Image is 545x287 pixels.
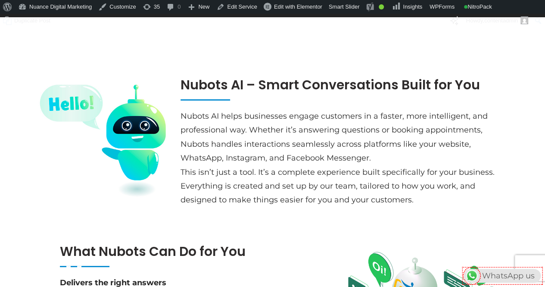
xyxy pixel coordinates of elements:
span: Nubots AI helps businesses engage customers in a faster, more intelligent, and professional way. ... [181,111,488,163]
span: Edit with Elementor [274,3,322,10]
h2: What Nubots Can Do for You [60,244,268,259]
h2: Nubots AI – Smart Conversations Built for You [181,77,502,93]
span: This isn’t just a tool. It’s a complete experience built specifically for your business. Everythi... [181,167,495,205]
span: Insights [403,3,422,10]
img: WhatsApp [465,269,479,283]
a: WhatsAppWhatsApp us [464,271,541,281]
span: contentadmin [484,17,518,24]
div: Good [379,4,384,9]
div: WhatsApp us [464,269,541,283]
span: Duplicate Post [14,14,50,28]
a: Howdy, [463,14,532,28]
